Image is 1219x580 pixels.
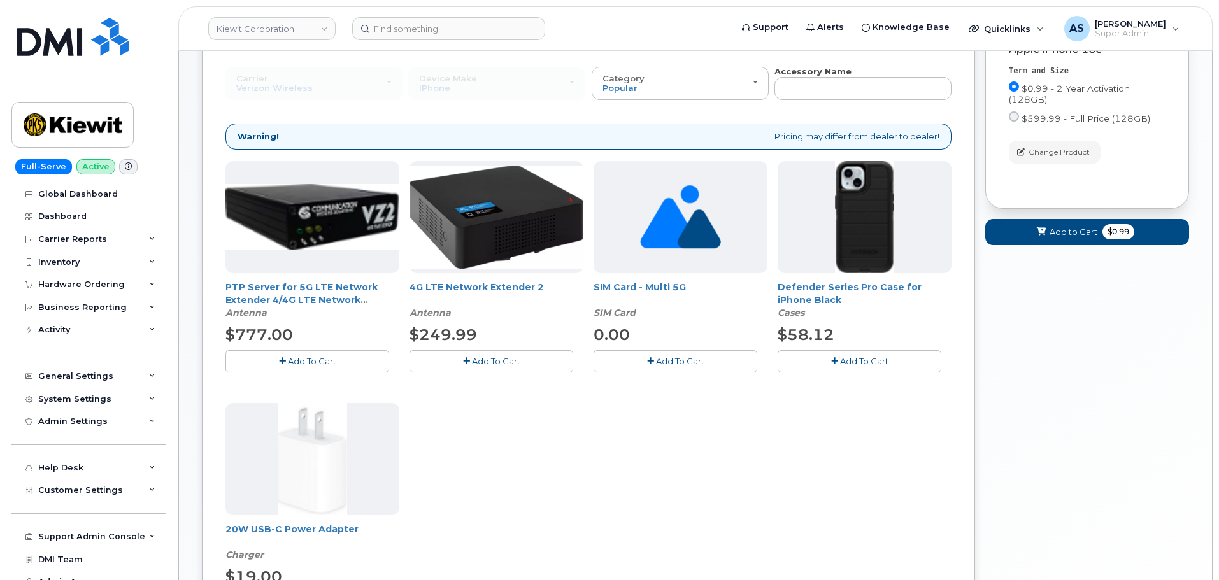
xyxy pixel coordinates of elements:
a: 20W USB-C Power Adapter [225,523,359,535]
span: Add to Cart [1050,226,1097,238]
button: Add to Cart $0.99 [985,219,1189,245]
img: 4glte_extender.png [410,166,583,268]
img: Casa_Sysem.png [225,184,399,250]
em: Charger [225,549,264,560]
span: Add To Cart [840,356,888,366]
a: Alerts [797,15,853,40]
a: Defender Series Pro Case for iPhone Black [778,281,922,306]
div: 4G LTE Network Extender 2 [410,281,583,319]
img: defenderiphone14.png [835,161,895,273]
span: Category [602,73,645,83]
img: no_image_found-2caef05468ed5679b831cfe6fc140e25e0c280774317ffc20a367ab7fd17291e.png [640,161,721,273]
span: [PERSON_NAME] [1095,18,1166,29]
em: Antenna [410,307,451,318]
img: apple20w.jpg [278,403,347,515]
button: Add To Cart [778,350,941,372]
input: $0.99 - 2 Year Activation (128GB) [1009,81,1019,92]
button: Add To Cart [594,350,757,372]
span: Add To Cart [472,356,520,366]
span: Change Product [1029,146,1090,158]
div: PTP Server for 5G LTE Network Extender 4/4G LTE Network Extender 3 [225,281,399,319]
button: Category Popular [592,67,769,100]
button: Change Product [1009,141,1101,163]
span: Alerts [817,21,844,34]
span: $599.99 - Full Price (128GB) [1022,113,1150,124]
span: $58.12 [778,325,834,344]
span: AS [1069,21,1084,36]
div: Alexander Strull [1055,16,1188,41]
a: Support [733,15,797,40]
span: $0.99 [1102,224,1134,239]
span: Knowledge Base [873,21,950,34]
span: $0.99 - 2 Year Activation (128GB) [1009,83,1130,104]
div: 20W USB-C Power Adapter [225,523,399,561]
input: $599.99 - Full Price (128GB) [1009,111,1019,122]
span: Add To Cart [288,356,336,366]
div: Pricing may differ from dealer to dealer! [225,124,952,150]
div: Quicklinks [960,16,1053,41]
iframe: Messenger Launcher [1164,525,1209,570]
a: SIM Card - Multi 5G [594,281,686,293]
span: Add To Cart [656,356,704,366]
a: PTP Server for 5G LTE Network Extender 4/4G LTE Network Extender 3 [225,281,378,318]
div: SIM Card - Multi 5G [594,281,767,319]
em: Cases [778,307,804,318]
strong: Warning! [238,131,279,143]
button: Add To Cart [225,350,389,372]
span: $777.00 [225,325,293,344]
input: Find something... [352,17,545,40]
strong: Accessory Name [774,66,852,76]
span: $249.99 [410,325,477,344]
a: Knowledge Base [853,15,959,40]
span: 0.00 [594,325,630,344]
span: Support [753,21,788,34]
a: Kiewit Corporation [208,17,336,40]
span: Popular [602,83,638,93]
span: Quicklinks [984,24,1030,34]
div: Defender Series Pro Case for iPhone Black [778,281,952,319]
button: Add To Cart [410,350,573,372]
em: SIM Card [594,307,636,318]
a: 4G LTE Network Extender 2 [410,281,544,293]
em: Antenna [225,307,267,318]
div: Term and Size [1009,66,1166,76]
span: Super Admin [1095,29,1166,39]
